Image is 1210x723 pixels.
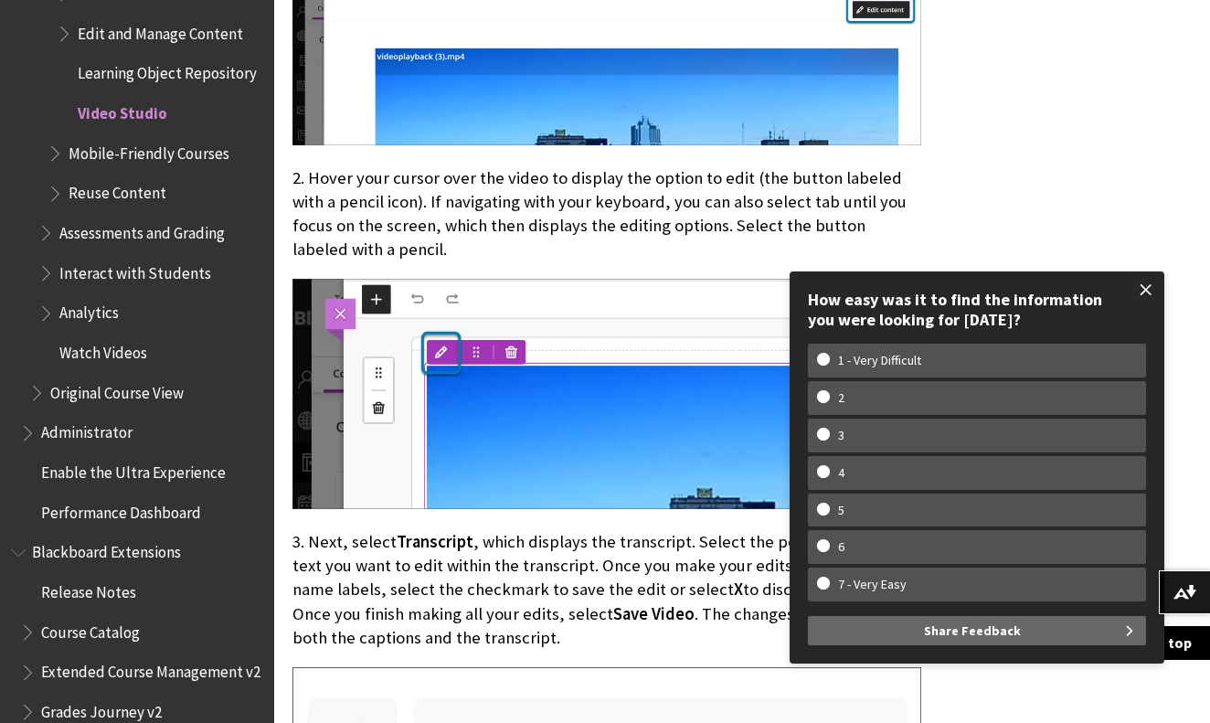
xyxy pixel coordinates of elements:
span: Enable the Ultra Experience [41,457,226,482]
span: Performance Dashboard [41,497,201,522]
span: to discard changes. Once you finish making all your edits, select [292,579,884,623]
w-span: 6 [817,539,865,555]
span: Grades Journey v2 [41,696,162,721]
span: Analytics [59,298,119,323]
span: Blackboard Extensions [32,537,181,562]
span: Transcript [397,531,473,552]
w-span: 1 - Very Difficult [817,353,942,368]
span: Release Notes [41,577,136,601]
w-span: 4 [817,465,865,481]
span: Extended Course Management v2 [41,657,260,682]
span: Video Studio [78,98,167,122]
span: Original Course View [50,377,184,402]
w-span: 7 - Very Easy [817,577,928,592]
img: Top portion of a Video Studio recording with the button with a pencil icon for editing recordings... [292,279,921,509]
span: Course Catalog [41,617,140,642]
span: Mobile-Friendly Courses [69,138,229,163]
span: Edit and Manage Content [78,18,243,43]
span: Save Video [613,603,695,624]
w-span: 2 [817,390,865,406]
div: How easy was it to find the information you were looking for [DATE]? [808,290,1146,329]
span: Share Feedback [924,616,1021,645]
w-span: 3 [817,428,865,443]
span: Administrator [41,418,133,442]
span: Reuse Content [69,178,166,203]
span: 3. Next, select [292,531,397,552]
button: Share Feedback [808,616,1146,645]
p: 2. Hover your cursor over the video to display the option to edit (the button labeled with a penc... [292,166,921,262]
span: , which displays the transcript. Select the pencil next to the text you want to edit within the t... [292,531,906,600]
span: Interact with Students [59,258,211,282]
span: Learning Object Repository [78,58,257,83]
span: Watch Videos [59,337,147,362]
span: . The changes now appear in both the captions and the transcript. [292,603,900,648]
span: X [734,579,743,600]
span: Assessments and Grading [59,218,225,242]
w-span: 5 [817,503,865,518]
